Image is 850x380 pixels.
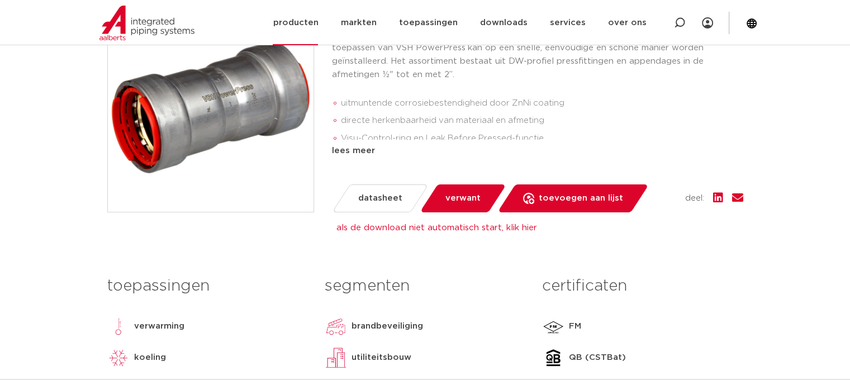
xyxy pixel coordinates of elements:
img: brandbeveiliging [325,315,347,338]
span: verwant [445,189,481,207]
li: Visu-Control-ring en Leak Before Pressed-functie [341,130,743,148]
h3: segmenten [325,275,525,297]
img: koeling [107,346,130,369]
h3: toepassingen [107,275,308,297]
li: uitmuntende corrosiebestendigheid door ZnNi coating [341,94,743,112]
p: utiliteitsbouw [352,351,411,364]
img: verwarming [107,315,130,338]
img: FM [542,315,564,338]
span: toevoegen aan lijst [539,189,623,207]
span: deel: [685,192,704,205]
span: datasheet [358,189,402,207]
p: FM [569,320,581,333]
p: brandbeveiliging [352,320,423,333]
a: als de download niet automatisch start, klik hier [336,224,536,232]
p: verwarming [134,320,184,333]
p: koeling [134,351,166,364]
p: VSH PowerPress C9401 is een rechte koppeling geschikt voor dikwandige buis. Door het toepassen va... [332,28,743,82]
h3: certificaten [542,275,743,297]
li: directe herkenbaarheid van materiaal en afmeting [341,112,743,130]
a: verwant [419,184,506,212]
div: lees meer [332,144,743,158]
p: QB (CSTBat) [569,351,626,364]
img: Product Image for VSH PowerPress rechte koppeling FF 1/2" [108,6,314,212]
img: utiliteitsbouw [325,346,347,369]
a: datasheet [331,184,428,212]
img: QB (CSTBat) [542,346,564,369]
